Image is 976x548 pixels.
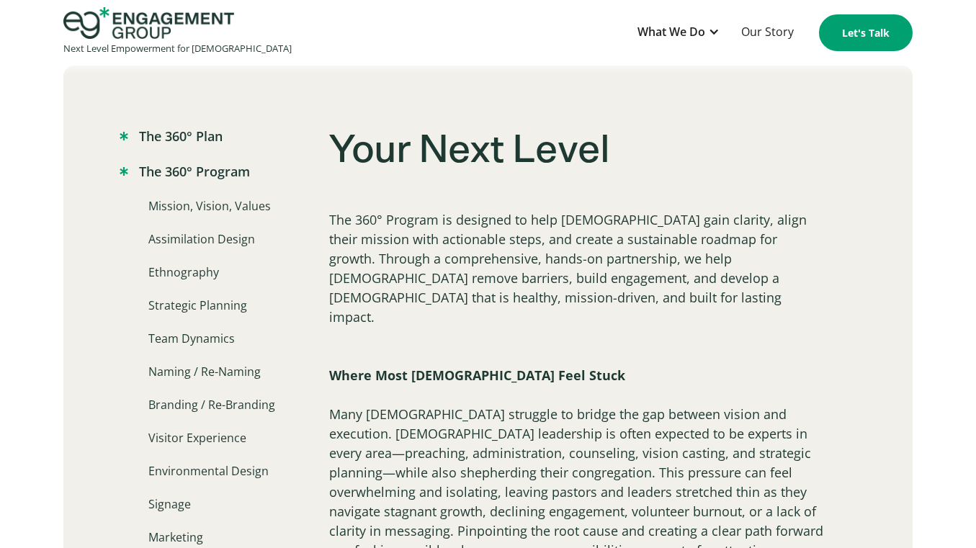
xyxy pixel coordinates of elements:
h3: Your Next Level [329,127,826,174]
img: Engagement Group Logo Icon [63,7,234,39]
a: Branding / Re-Branding [120,396,275,413]
a: Let's Talk [819,14,913,51]
a: Strategic Planning [120,297,247,314]
a: Environmental Design [120,462,269,480]
a: The 360° Plan [120,127,223,146]
span: Phone number [297,117,380,133]
a: Naming / Re-Naming [120,363,261,380]
a: Team Dynamics [120,330,235,347]
a: Marketing [120,529,203,546]
a: Ethnography [120,264,219,281]
a: Mission, Vision, Values [120,197,271,215]
div: Next Level Empowerment for [DEMOGRAPHIC_DATA] [63,39,292,58]
a: The 360° Program [120,162,250,181]
strong: Where Most [DEMOGRAPHIC_DATA] Feel Stuck [329,367,625,384]
a: Assimilation Design [120,230,255,248]
a: home [63,7,292,58]
div: What We Do [637,22,705,42]
div: What We Do [630,15,727,50]
a: Visitor Experience [120,429,246,446]
a: Signage [120,495,191,513]
a: Our Story [734,15,801,50]
span: Organization [297,58,369,74]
